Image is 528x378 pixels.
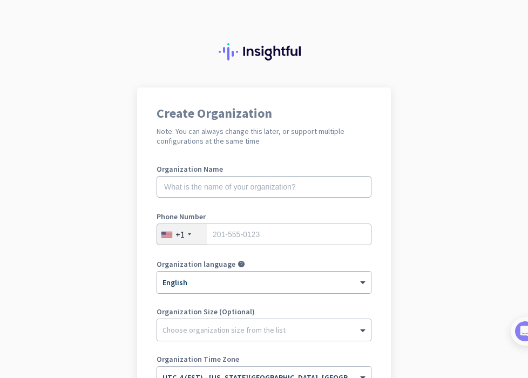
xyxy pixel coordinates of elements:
input: 201-555-0123 [157,224,371,245]
label: Organization Size (Optional) [157,308,371,315]
input: What is the name of your organization? [157,176,371,198]
label: Organization Name [157,165,371,173]
h2: Note: You can always change this later, or support multiple configurations at the same time [157,126,371,146]
label: Organization language [157,260,235,268]
i: help [238,260,245,268]
label: Organization Time Zone [157,355,371,363]
img: Insightful [219,43,309,60]
label: Phone Number [157,213,371,220]
h1: Create Organization [157,107,371,120]
div: +1 [175,229,185,240]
